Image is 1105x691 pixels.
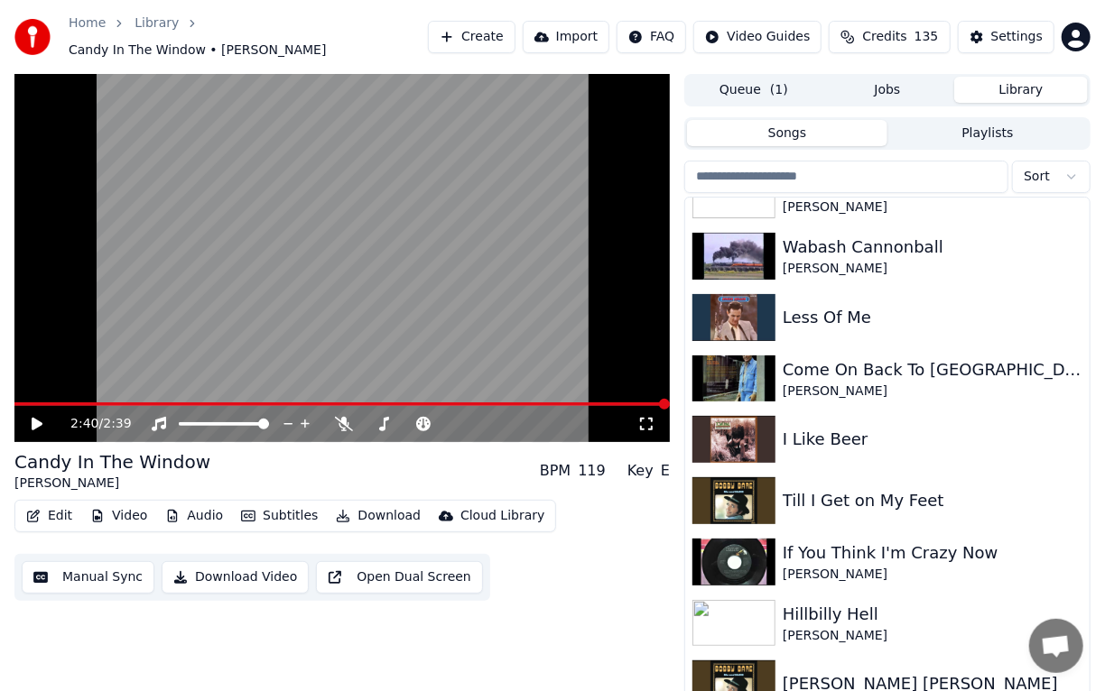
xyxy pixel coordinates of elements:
span: Credits [862,28,906,46]
img: youka [14,19,51,55]
nav: breadcrumb [69,14,428,60]
div: Candy In The Window [14,449,210,474]
span: Candy In The Window • [PERSON_NAME] [69,41,326,60]
div: BPM [540,460,571,482]
button: Download Video [162,561,309,594]
div: Hillbilly Hell [783,602,1082,627]
div: [PERSON_NAME] [783,198,1082,217]
div: [PERSON_NAME] [783,566,1082,584]
span: 135 [915,28,939,46]
div: Cloud Library [460,507,544,525]
div: Till I Get on My Feet [783,488,1082,513]
button: Create [428,21,515,53]
div: / [70,415,114,433]
button: Subtitles [234,503,325,529]
button: Playlists [887,120,1088,146]
button: Songs [687,120,887,146]
span: ( 1 ) [770,81,788,99]
button: Open Dual Screen [316,561,483,594]
button: Library [954,77,1088,103]
button: Credits135 [829,21,950,53]
span: 2:39 [103,415,131,433]
div: 119 [578,460,606,482]
div: Key [627,460,654,482]
button: Import [523,21,609,53]
div: Wabash Cannonball [783,235,1082,260]
button: Video [83,503,154,529]
div: Settings [991,28,1043,46]
button: Audio [158,503,230,529]
button: Edit [19,503,79,529]
div: Open chat [1029,619,1083,673]
div: I Like Beer [783,427,1082,452]
span: 2:40 [70,415,98,433]
a: Home [69,14,106,32]
button: Queue [687,77,821,103]
div: Come On Back To [GEOGRAPHIC_DATA] [783,357,1082,382]
button: Settings [958,21,1054,53]
button: FAQ [617,21,686,53]
div: If You Think I'm Crazy Now [783,540,1082,566]
button: Manual Sync [22,561,154,594]
button: Download [329,503,428,529]
div: [PERSON_NAME] [783,260,1082,278]
span: Sort [1024,168,1050,186]
div: Less Of Me [783,305,1082,330]
div: E [661,460,670,482]
a: Library [135,14,179,32]
button: Jobs [821,77,954,103]
div: [PERSON_NAME] [14,474,210,493]
div: [PERSON_NAME] [783,382,1082,401]
div: [PERSON_NAME] [783,627,1082,645]
button: Video Guides [693,21,822,53]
